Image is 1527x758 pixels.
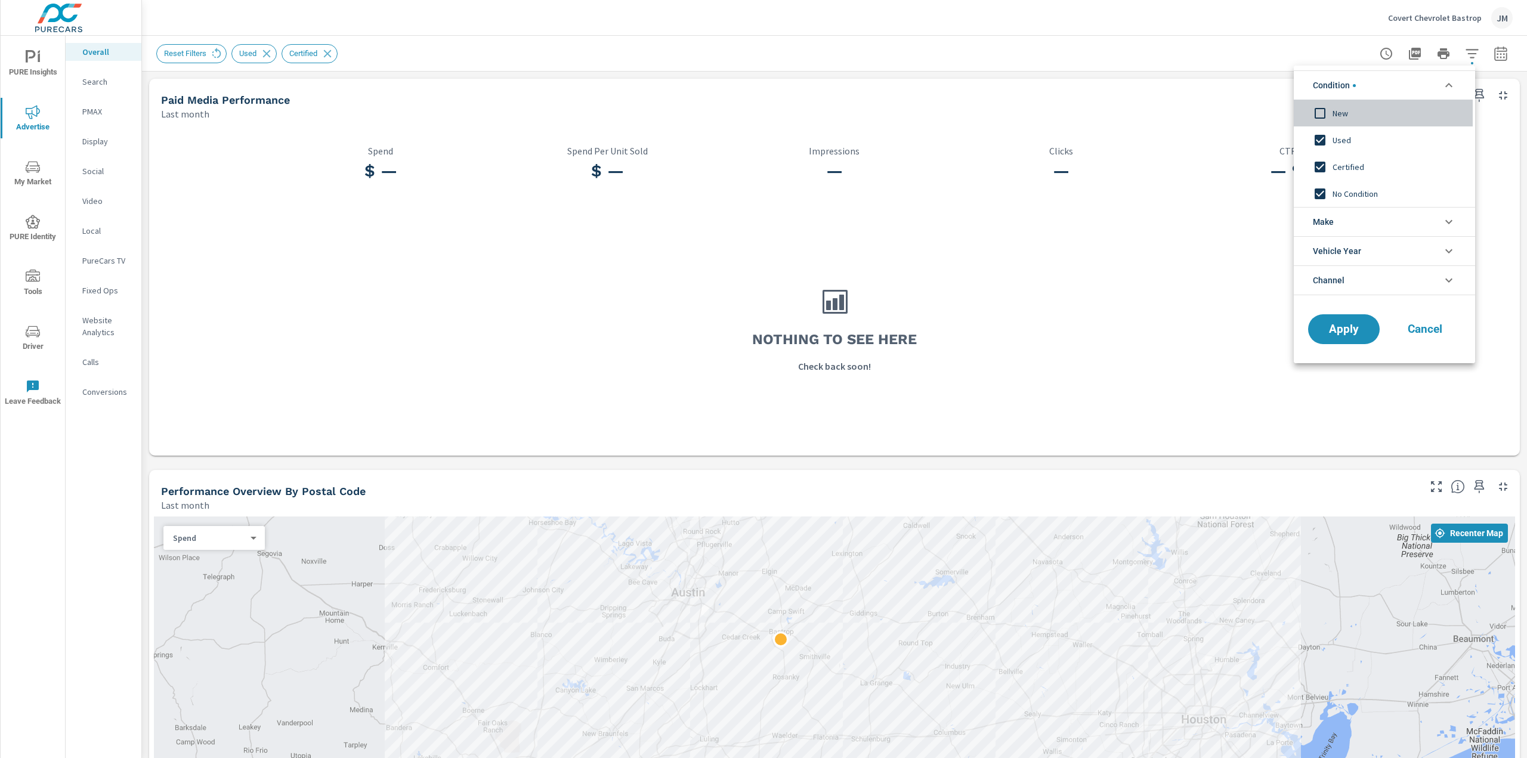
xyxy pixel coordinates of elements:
span: New [1333,106,1463,120]
span: Condition [1313,71,1356,100]
div: Used [1294,126,1473,153]
span: Certified [1333,160,1463,174]
span: Make [1313,208,1334,236]
div: No Condition [1294,180,1473,207]
div: New [1294,100,1473,126]
span: Vehicle Year [1313,237,1361,265]
span: Channel [1313,266,1344,295]
span: Apply [1320,324,1368,335]
button: Cancel [1389,314,1461,344]
div: Certified [1294,153,1473,180]
button: Apply [1308,314,1380,344]
span: Cancel [1401,324,1449,335]
ul: filter options [1294,66,1475,300]
span: Used [1333,133,1463,147]
span: No Condition [1333,187,1463,201]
